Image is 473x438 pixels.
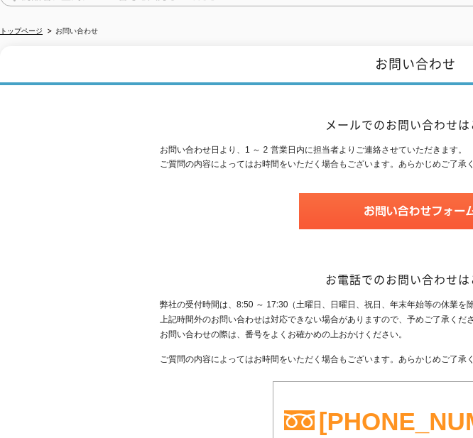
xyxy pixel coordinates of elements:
[45,24,98,39] li: お問い合わせ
